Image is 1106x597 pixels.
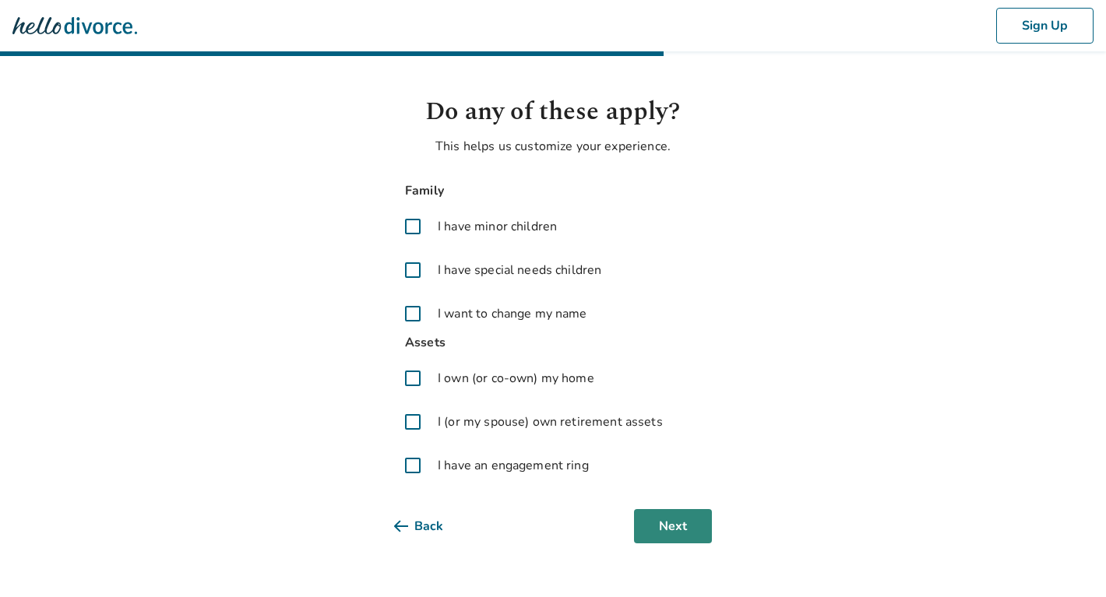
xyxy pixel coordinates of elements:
img: Hello Divorce Logo [12,10,137,41]
span: I want to change my name [438,304,587,323]
span: I (or my spouse) own retirement assets [438,413,663,431]
h1: Do any of these apply? [394,93,712,131]
button: Next [634,509,712,543]
p: This helps us customize your experience. [394,137,712,156]
button: Sign Up [996,8,1094,44]
span: I have an engagement ring [438,456,589,475]
iframe: Chat Widget [1028,522,1106,597]
span: I own (or co-own) my home [438,369,594,388]
span: Family [394,181,712,202]
span: Assets [394,332,712,353]
span: I have special needs children [438,261,601,279]
span: I have minor children [438,217,557,236]
button: Back [394,509,468,543]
